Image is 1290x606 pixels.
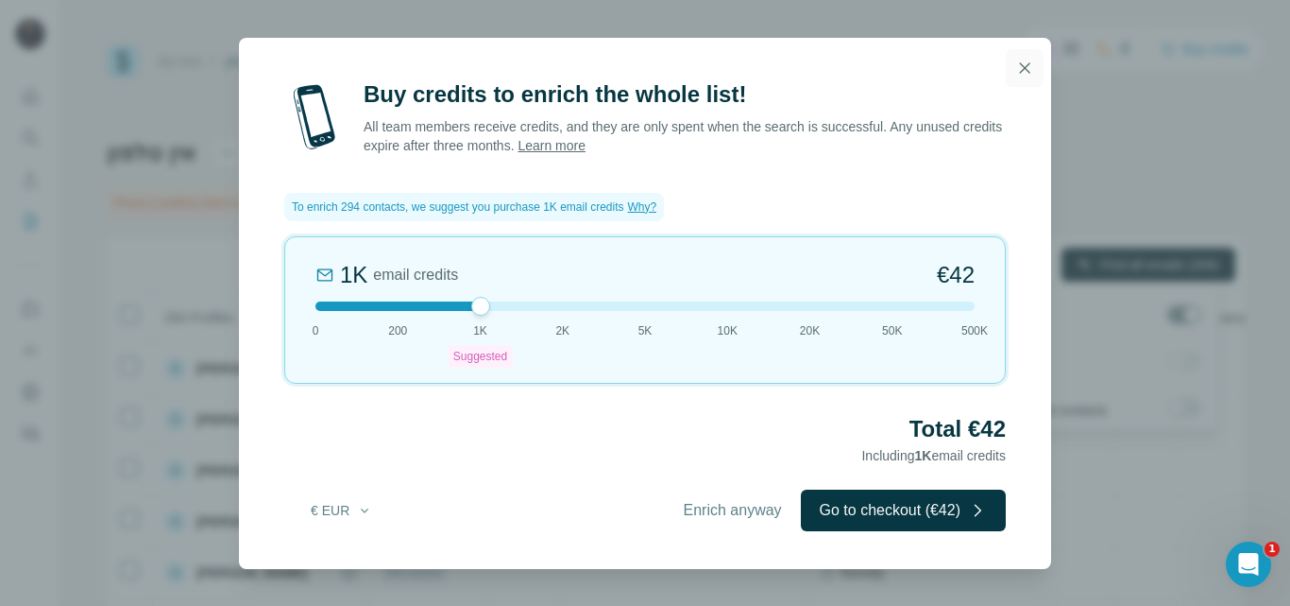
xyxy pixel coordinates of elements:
button: Go to checkout (€42) [801,490,1006,531]
span: 2K [555,322,569,339]
span: 1 [1265,542,1280,557]
div: 1K [340,260,367,290]
span: 5K [638,322,653,339]
span: To enrich 294 contacts, we suggest you purchase 1K email credits [292,199,624,216]
span: Including email credits [861,448,1006,463]
img: mobile-phone [284,79,345,155]
div: Suggested [448,345,513,368]
span: email credits [373,264,458,286]
span: 200 [388,322,407,339]
span: 10K [718,322,738,339]
span: 50K [882,322,902,339]
a: Learn more [518,138,586,153]
span: Why? [628,200,657,214]
span: 500K [961,322,988,339]
p: All team members receive credits, and they are only spent when the search is successful. Any unus... [364,117,1006,155]
span: 20K [800,322,820,339]
span: 0 [313,322,319,339]
span: 1K [473,322,487,339]
span: Enrich anyway [684,499,782,522]
iframe: Intercom live chat [1226,542,1271,587]
h2: Total €42 [284,414,1006,444]
span: €42 [937,260,975,290]
span: 1K [915,448,932,463]
button: Enrich anyway [665,490,801,531]
button: € EUR [297,493,385,528]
